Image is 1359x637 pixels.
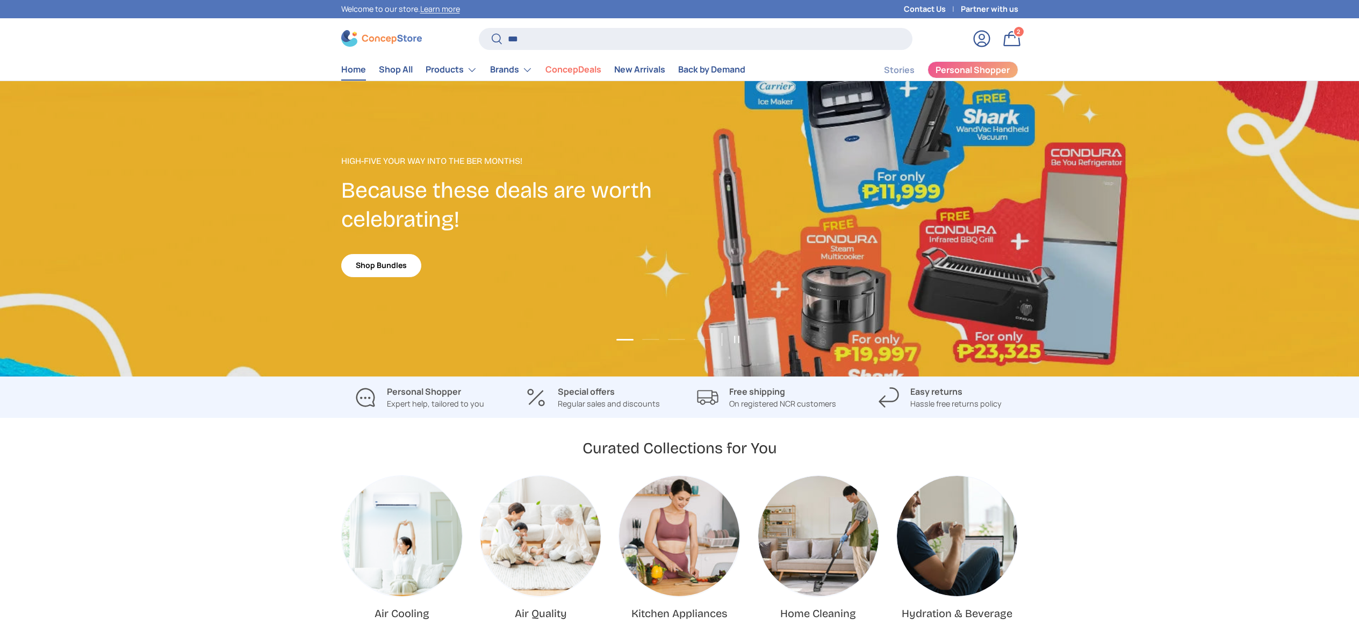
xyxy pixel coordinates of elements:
a: Air Cooling [342,476,462,596]
strong: Free shipping [729,386,785,397]
strong: Easy returns [910,386,962,397]
img: Air Cooling | ConcepStore [342,476,462,596]
p: Hassle free returns policy [910,398,1002,410]
p: High-Five Your Way Into the Ber Months! [341,155,680,168]
nav: Primary [341,59,745,81]
a: Partner with us [961,3,1018,15]
a: Special offers Regular sales and discounts [515,385,671,410]
h2: Because these deals are worth celebrating! [341,176,680,234]
a: Learn more [420,4,460,14]
p: Regular sales and discounts [558,398,660,410]
span: 2 [1017,27,1020,35]
a: Brands [490,59,533,81]
a: Back by Demand [678,59,745,80]
a: New Arrivals [614,59,665,80]
a: Kitchen Appliances [619,476,739,596]
a: Products [426,59,477,81]
p: On registered NCR customers [729,398,836,410]
a: Home Cleaning [780,607,856,620]
strong: Special offers [558,386,615,397]
p: Welcome to our store. [341,3,460,15]
a: Personal Shopper Expert help, tailored to you [341,385,498,410]
a: Home Cleaning [758,476,879,596]
a: Home [341,59,366,80]
span: Personal Shopper [936,66,1010,74]
strong: Personal Shopper [387,386,461,397]
a: Shop Bundles [341,254,421,277]
p: Expert help, tailored to you [387,398,484,410]
summary: Products [419,59,484,81]
summary: Brands [484,59,539,81]
a: Easy returns Hassle free returns policy [862,385,1018,410]
img: Air Quality [480,476,601,596]
a: Stories [884,60,915,81]
a: Contact Us [904,3,961,15]
img: ConcepStore [341,30,422,47]
a: Kitchen Appliances [631,607,728,620]
nav: Secondary [858,59,1018,81]
a: Shop All [379,59,413,80]
h2: Curated Collections for You [583,438,777,458]
a: Personal Shopper [927,61,1018,78]
a: Air Quality [515,607,567,620]
a: Air Cooling [375,607,429,620]
a: Hydration & Beverage [897,476,1017,596]
a: Free shipping On registered NCR customers [688,385,845,410]
a: Hydration & Beverage [902,607,1012,620]
a: ConcepDeals [545,59,601,80]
